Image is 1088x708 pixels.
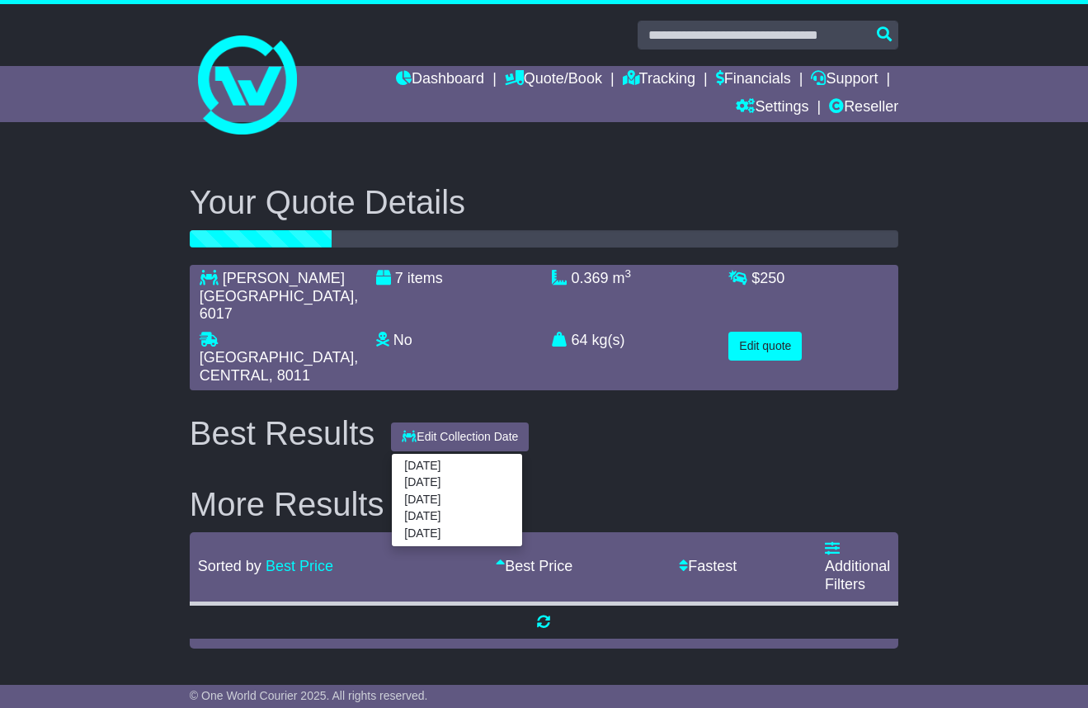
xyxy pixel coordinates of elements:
[190,486,898,522] h2: More Results
[829,94,898,122] a: Reseller
[572,332,588,348] span: 64
[393,332,412,348] span: No
[392,525,522,541] a: [DATE]
[613,270,632,286] span: m
[392,458,522,474] a: [DATE]
[736,94,808,122] a: Settings
[623,66,695,94] a: Tracking
[728,332,802,361] button: Edit quote
[716,66,791,94] a: Financials
[505,66,602,94] a: Quote/Book
[181,415,384,451] div: Best Results
[407,270,443,286] span: items
[200,349,358,384] span: [GEOGRAPHIC_DATA], CENTRAL
[269,367,310,384] span: , 8011
[391,422,529,451] button: Edit Collection Date
[198,558,261,574] span: Sorted by
[396,66,484,94] a: Dashboard
[751,270,784,286] span: $
[760,270,784,286] span: 250
[190,184,898,220] h2: Your Quote Details
[266,558,333,574] a: Best Price
[395,270,403,286] span: 7
[592,332,625,348] span: kg(s)
[679,558,737,574] a: Fastest
[572,270,609,286] span: 0.369
[392,474,522,491] a: [DATE]
[392,508,522,525] a: [DATE]
[496,558,572,574] a: Best Price
[392,491,522,507] a: [DATE]
[190,689,428,702] span: © One World Courier 2025. All rights reserved.
[200,288,358,323] span: , 6017
[200,270,354,304] span: [PERSON_NAME][GEOGRAPHIC_DATA]
[811,66,878,94] a: Support
[625,267,632,280] sup: 3
[825,540,890,592] a: Additional Filters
